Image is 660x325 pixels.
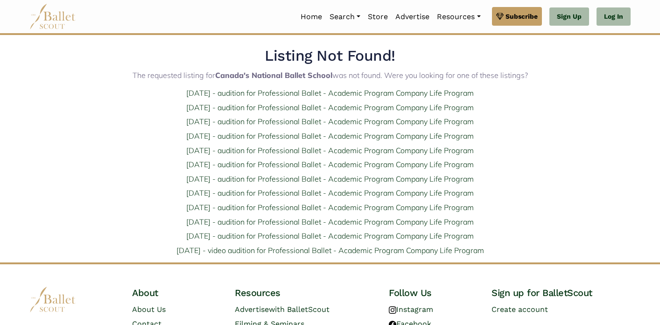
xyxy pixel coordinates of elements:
[186,231,474,240] a: [DATE] - audition for Professional Ballet - Academic Program Company Life Program
[186,188,474,198] a: [DATE] - audition for Professional Ballet - Academic Program Company Life Program
[297,7,326,27] a: Home
[132,305,166,314] a: About Us
[132,287,220,299] h4: About
[506,11,538,21] span: Subscribe
[29,287,76,312] img: logo
[186,160,474,169] a: [DATE] - audition for Professional Ballet - Academic Program Company Life Program
[491,287,631,299] h4: Sign up for BalletScout
[235,287,374,299] h4: Resources
[186,131,474,141] a: [DATE] - audition for Professional Ballet - Academic Program Company Life Program
[186,117,474,126] a: [DATE] - audition for Professional Ballet - Academic Program Company Life Program
[549,7,589,26] a: Sign Up
[29,46,631,66] h2: Listing Not Found!
[389,305,433,314] a: Instagram
[389,306,396,314] img: instagram logo
[186,217,474,226] a: [DATE] - audition for Professional Ballet - Academic Program Company Life Program
[364,7,392,27] a: Store
[492,7,542,26] a: Subscribe
[186,88,474,98] a: [DATE] - audition for Professional Ballet - Academic Program Company Life Program
[176,246,484,255] a: [DATE] - video audition for Professional Ballet - Academic Program Company Life Program
[496,11,504,21] img: gem.svg
[215,71,332,80] strong: Canada's National Ballet School
[491,305,548,314] a: Create account
[186,203,474,212] a: [DATE] - audition for Professional Ballet - Academic Program Company Life Program
[269,305,330,314] span: with BalletScout
[392,7,433,27] a: Advertise
[597,7,631,26] a: Log In
[186,174,474,184] a: [DATE] - audition for Professional Ballet - Academic Program Company Life Program
[186,103,474,112] a: [DATE] - audition for Professional Ballet - Academic Program Company Life Program
[235,305,330,314] a: Advertisewith BalletScout
[186,146,474,155] a: [DATE] - audition for Professional Ballet - Academic Program Company Life Program
[389,287,477,299] h4: Follow Us
[22,70,638,82] p: The requested listing for was not found. Were you looking for one of these listings?
[433,7,484,27] a: Resources
[326,7,364,27] a: Search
